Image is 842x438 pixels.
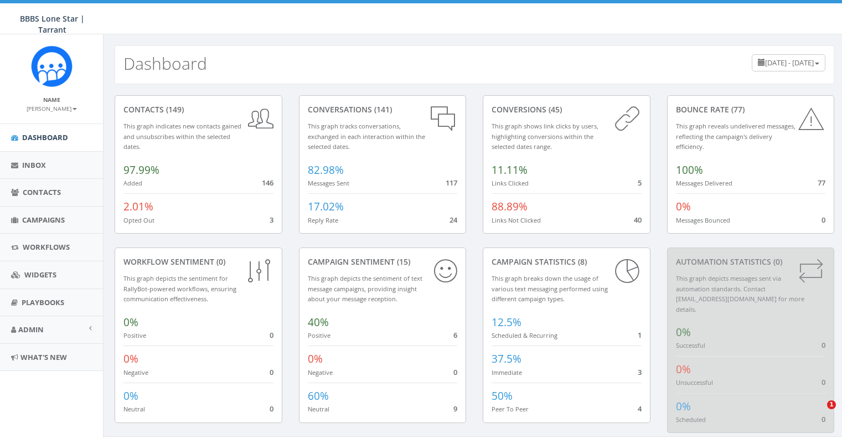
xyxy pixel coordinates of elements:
small: Scheduled & Recurring [492,331,557,339]
span: Campaigns [22,215,65,225]
small: This graph depicts the sentiment for RallyBot-powered workflows, ensuring communication effective... [123,274,236,303]
span: 82.98% [308,163,344,177]
small: Links Clicked [492,179,529,187]
span: 0 [822,340,825,350]
img: Rally_Corp_Icon_1.png [31,45,73,87]
span: What's New [20,352,67,362]
span: (77) [729,104,745,115]
small: [PERSON_NAME] [27,105,77,112]
span: 3 [638,367,642,377]
span: Admin [18,324,44,334]
small: Links Not Clicked [492,216,541,224]
span: 40% [308,315,329,329]
span: 9 [453,404,457,414]
small: Immediate [492,368,522,377]
span: 0 [270,330,273,340]
span: (45) [546,104,562,115]
span: 0% [676,399,691,414]
span: (15) [395,256,410,267]
span: 146 [262,178,273,188]
span: Playbooks [22,297,64,307]
div: conversations [308,104,458,115]
span: [DATE] - [DATE] [765,58,814,68]
small: Reply Rate [308,216,338,224]
span: 0 [270,404,273,414]
small: This graph depicts messages sent via automation standards. Contact [EMAIL_ADDRESS][DOMAIN_NAME] f... [676,274,804,313]
span: Contacts [23,187,61,197]
span: Widgets [24,270,56,280]
span: 0 [453,367,457,377]
span: BBBS Lone Star | Tarrant [20,13,85,35]
span: 88.89% [492,199,528,214]
span: 50% [492,389,513,403]
small: Neutral [308,405,329,413]
div: Workflow Sentiment [123,256,273,267]
small: Successful [676,341,705,349]
span: 0% [676,199,691,214]
div: Campaign Sentiment [308,256,458,267]
span: 37.5% [492,352,521,366]
small: This graph breaks down the usage of various text messaging performed using different campaign types. [492,274,608,303]
a: [PERSON_NAME] [27,103,77,113]
small: Name [43,96,60,104]
span: 100% [676,163,703,177]
span: (149) [164,104,184,115]
span: 77 [818,178,825,188]
small: Unsuccessful [676,378,713,387]
div: contacts [123,104,273,115]
span: 60% [308,389,329,403]
small: Positive [123,331,146,339]
span: 0 [270,367,273,377]
small: Peer To Peer [492,405,529,413]
small: This graph indicates new contacts gained and unsubscribes within the selected dates. [123,122,241,151]
span: 0% [123,352,138,366]
span: (0) [771,256,782,267]
small: Negative [123,368,148,377]
span: 5 [638,178,642,188]
span: Dashboard [22,132,68,142]
span: 11.11% [492,163,528,177]
small: This graph reveals undelivered messages, reflecting the campaign's delivery efficiency. [676,122,795,151]
span: 117 [446,178,457,188]
span: 97.99% [123,163,159,177]
span: 2.01% [123,199,153,214]
small: Scheduled [676,415,706,424]
span: 0% [123,315,138,329]
span: Inbox [22,160,46,170]
span: 1 [638,330,642,340]
h2: Dashboard [123,54,207,73]
span: 0% [676,325,691,339]
span: (141) [372,104,392,115]
span: 0% [123,389,138,403]
span: 3 [270,215,273,225]
span: 0 [822,377,825,387]
small: This graph tracks conversations, exchanged in each interaction within the selected dates. [308,122,425,151]
span: 6 [453,330,457,340]
small: Positive [308,331,330,339]
div: Campaign Statistics [492,256,642,267]
span: 24 [450,215,457,225]
iframe: Intercom live chat [804,400,831,427]
span: Workflows [23,242,70,252]
div: conversions [492,104,642,115]
span: (0) [214,256,225,267]
span: 0% [308,352,323,366]
small: Messages Sent [308,179,349,187]
small: This graph shows link clicks by users, highlighting conversions within the selected dates range. [492,122,598,151]
span: 1 [827,400,836,409]
small: Neutral [123,405,145,413]
small: Added [123,179,142,187]
span: 0 [822,215,825,225]
span: 4 [638,404,642,414]
div: Bounce Rate [676,104,826,115]
small: Opted Out [123,216,154,224]
small: This graph depicts the sentiment of text message campaigns, providing insight about your message ... [308,274,422,303]
span: 12.5% [492,315,521,329]
span: 0% [676,362,691,377]
small: Messages Bounced [676,216,730,224]
div: Automation Statistics [676,256,826,267]
span: (8) [576,256,587,267]
small: Negative [308,368,333,377]
small: Messages Delivered [676,179,732,187]
span: 17.02% [308,199,344,214]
